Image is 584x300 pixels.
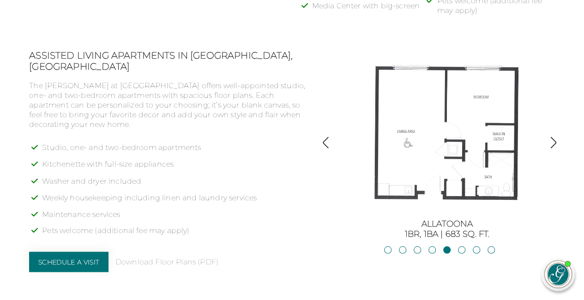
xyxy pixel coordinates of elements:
h3: Allatoona 1BR, 1BA | 683 sq. ft. [343,219,551,239]
li: Pets welcome (additional fee may apply) [42,226,308,242]
a: Download Floor Plans (PDF) [115,257,218,267]
button: Show previous [319,136,332,150]
a: Schedule a Visit [29,252,108,272]
li: Maintenance services [42,210,308,226]
img: avatar [545,261,572,288]
li: Washer and dryer included [42,176,308,193]
img: Show previous [319,136,332,149]
p: The [PERSON_NAME] at [GEOGRAPHIC_DATA] offers well-appointed studio, one- and two-bedroom apartme... [29,81,308,129]
li: Weekly housekeeping including linen and laundry services [42,193,308,210]
img: Glen_AL-Allatoona-683-sf.jpg [364,50,530,216]
h2: Assisted Living Apartments in [GEOGRAPHIC_DATA], [GEOGRAPHIC_DATA] [29,50,308,72]
button: Show next [547,136,560,150]
li: Studio, one- and two-bedroom apartments [42,143,308,160]
img: Show next [547,136,560,149]
li: Kitchenette with full-size appliances [42,160,308,176]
